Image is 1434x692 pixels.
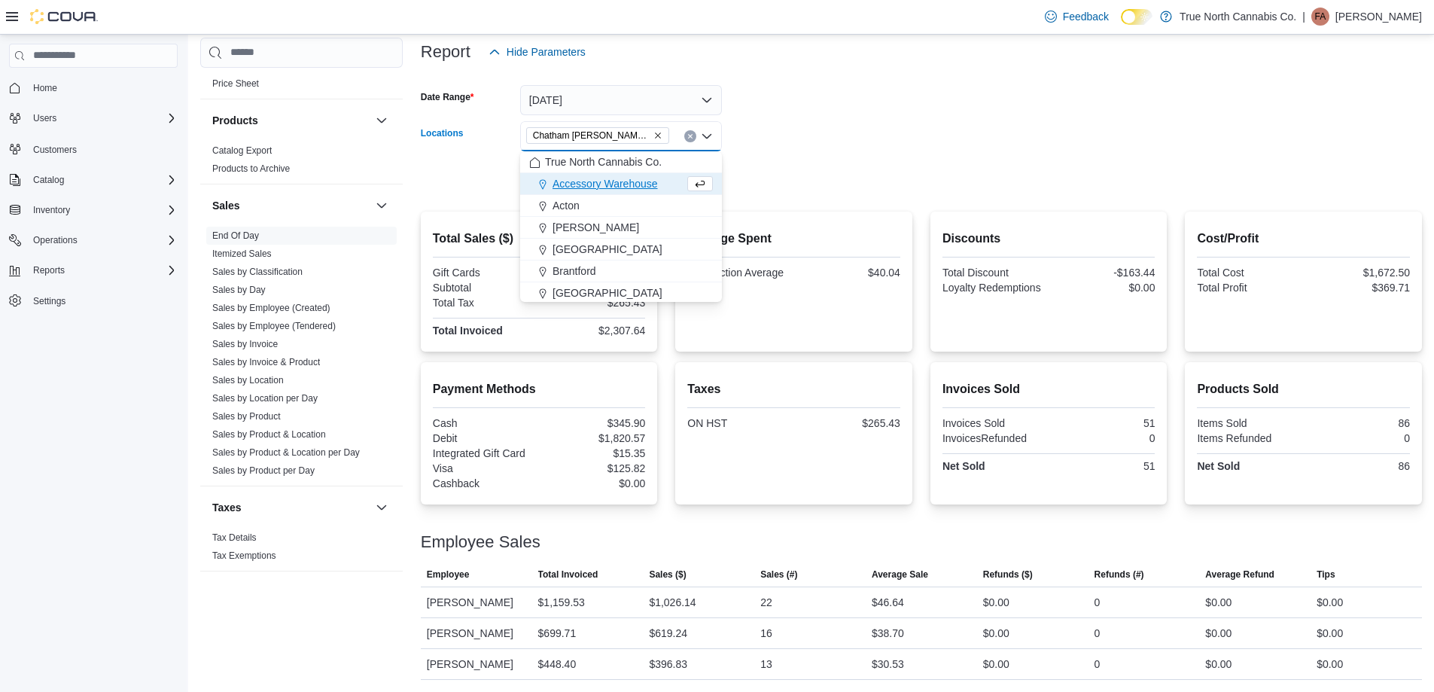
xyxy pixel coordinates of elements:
span: Catalog [27,171,178,189]
div: InvoicesRefunded [942,432,1046,444]
h3: Employee Sales [421,533,540,551]
a: Feedback [1039,2,1115,32]
div: $0.00 [1052,282,1155,294]
div: Total Cost [1197,267,1300,279]
button: Catalog [27,171,70,189]
a: Itemized Sales [212,248,272,259]
div: Pricing [200,75,403,99]
a: Catalog Export [212,145,272,156]
div: Sales [200,227,403,486]
button: Brantford [520,261,722,282]
h2: Average Spent [687,230,900,248]
button: [GEOGRAPHIC_DATA] [520,239,722,261]
div: $0.00 [983,593,1009,611]
div: $38.70 [872,624,904,642]
div: $0.00 [1317,593,1343,611]
div: $46.64 [872,593,904,611]
a: Settings [27,292,72,310]
a: Sales by Employee (Tendered) [212,321,336,331]
span: Average Sale [872,569,928,581]
div: $699.71 [538,624,577,642]
div: Transaction Average [687,267,790,279]
span: Catalog Export [212,145,272,157]
button: Products [212,113,370,128]
button: Operations [27,231,84,249]
button: Sales [212,198,370,213]
button: Reports [27,261,71,279]
span: [GEOGRAPHIC_DATA] [553,285,662,300]
span: Sales by Product & Location per Day [212,447,360,459]
span: [PERSON_NAME] [553,220,639,235]
div: 51 [1052,460,1155,472]
div: ON HST [687,417,790,429]
span: Employee [427,569,470,581]
a: Sales by Day [212,285,266,295]
span: Tips [1317,569,1335,581]
span: Sales by Invoice [212,338,278,350]
span: Brantford [553,264,596,279]
a: Sales by Product per Day [212,465,315,476]
button: Clear input [684,130,696,142]
span: Customers [27,139,178,158]
span: Users [27,109,178,127]
span: Sales by Employee (Created) [212,302,330,314]
div: $30.53 [872,655,904,673]
span: Sales by Location [212,374,284,386]
div: Loyalty Redemptions [942,282,1046,294]
span: Inventory [27,201,178,219]
span: Reports [33,264,65,276]
div: Invoices Sold [942,417,1046,429]
a: Sales by Invoice [212,339,278,349]
div: 0 [1095,655,1101,673]
span: Settings [27,291,178,310]
div: Gift Cards [433,267,536,279]
h2: Invoices Sold [942,380,1155,398]
a: Sales by Product & Location [212,429,326,440]
div: 0 [1095,593,1101,611]
span: Operations [33,234,78,246]
span: Sales by Invoice & Product [212,356,320,368]
span: Price Sheet [212,78,259,90]
button: Remove Chatham McNaughton Ave from selection in this group [653,131,662,140]
div: 51 [1052,417,1155,429]
div: $0.00 [1205,624,1232,642]
div: $1,159.53 [538,593,585,611]
button: Taxes [212,500,370,515]
strong: Net Sold [942,460,985,472]
label: Locations [421,127,464,139]
span: Sales by Product & Location [212,428,326,441]
div: Products [200,142,403,184]
h2: Payment Methods [433,380,646,398]
a: Price Sheet [212,78,259,89]
span: End Of Day [212,230,259,242]
div: $0.00 [1317,655,1343,673]
span: Users [33,112,56,124]
button: [PERSON_NAME] [520,217,722,239]
h2: Products Sold [1197,380,1410,398]
div: $0.00 [1205,593,1232,611]
div: $396.83 [649,655,687,673]
div: $448.40 [538,655,577,673]
div: [PERSON_NAME] [421,649,532,679]
a: End Of Day [212,230,259,241]
span: Sales by Classification [212,266,303,278]
div: Visa [433,462,536,474]
span: Itemized Sales [212,248,272,260]
a: Tax Details [212,532,257,543]
span: FA [1315,8,1326,26]
span: Customers [33,144,77,156]
span: Tax Exemptions [212,550,276,562]
span: Average Refund [1205,569,1274,581]
a: Sales by Invoice & Product [212,357,320,367]
div: $619.24 [649,624,687,642]
button: Reports [3,260,184,281]
span: Chatham McNaughton Ave [526,127,669,144]
button: Inventory [27,201,76,219]
div: $369.71 [1307,282,1410,294]
h2: Total Sales ($) [433,230,646,248]
div: $2,307.64 [542,325,645,337]
span: [GEOGRAPHIC_DATA] [553,242,662,257]
a: Tax Exemptions [212,550,276,561]
button: Users [27,109,62,127]
a: Sales by Product [212,411,281,422]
